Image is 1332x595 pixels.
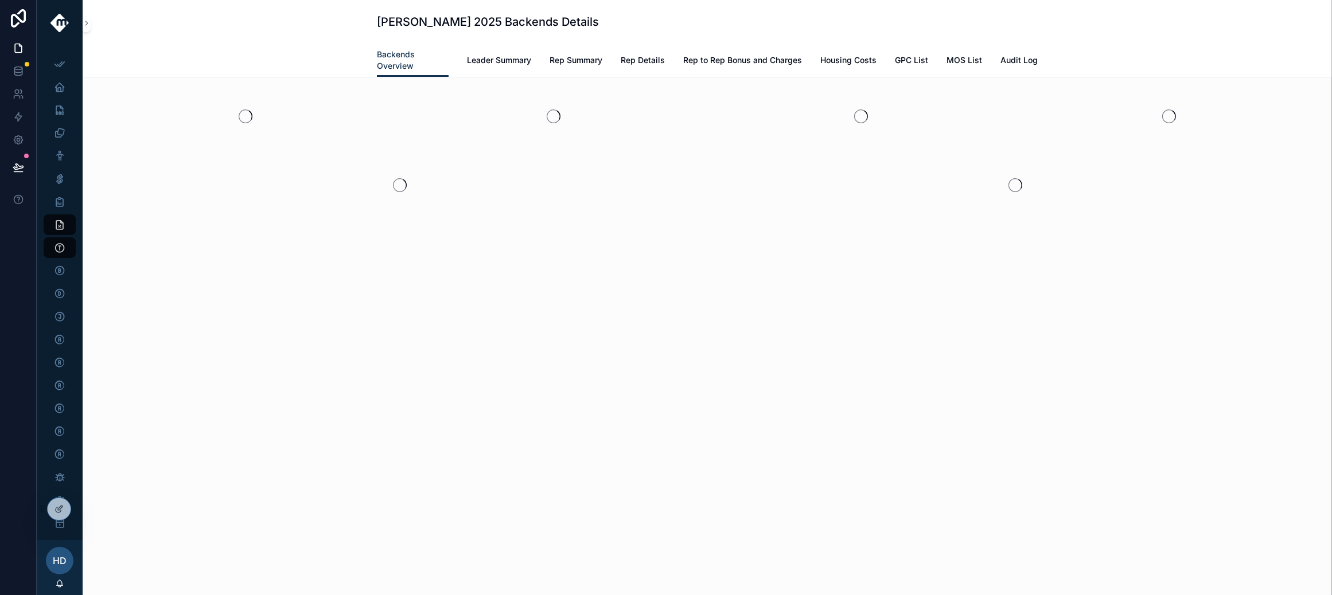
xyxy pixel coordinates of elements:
[37,46,83,540] div: scrollable content
[550,54,602,66] span: Rep Summary
[895,50,928,73] a: GPC List
[947,54,982,66] span: MOS List
[947,50,982,73] a: MOS List
[621,54,665,66] span: Rep Details
[377,44,449,77] a: Backends Overview
[53,554,67,567] span: HD
[683,54,802,66] span: Rep to Rep Bonus and Charges
[820,54,877,66] span: Housing Costs
[621,50,665,73] a: Rep Details
[820,50,877,73] a: Housing Costs
[467,54,531,66] span: Leader Summary
[683,50,802,73] a: Rep to Rep Bonus and Charges
[1000,54,1038,66] span: Audit Log
[467,50,531,73] a: Leader Summary
[377,14,599,30] h1: [PERSON_NAME] 2025 Backends Details
[1000,50,1038,73] a: Audit Log
[895,54,928,66] span: GPC List
[50,14,69,32] img: App logo
[377,49,449,72] span: Backends Overview
[550,50,602,73] a: Rep Summary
